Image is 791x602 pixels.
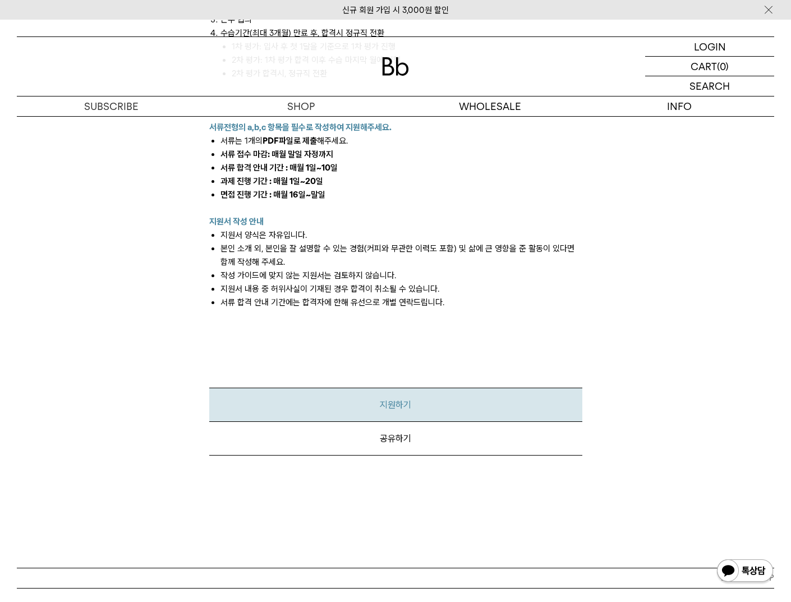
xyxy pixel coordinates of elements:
a: LOGIN [645,37,774,57]
li: 지원서 내용 중 허위사실이 기재된 경우 합격이 취소될 수 있습니다. [220,282,582,296]
span: 과제 진행 기간 : 매월 1일~20일 [220,176,323,186]
li: 작성 가이드에 맞지 않는 지원서는 검토하지 않습니다. [220,269,582,282]
li: 지원서 양식은 자유입니다. [220,228,582,242]
a: 신규 회원 가입 시 3,000원 할인 [342,5,449,15]
b: 지원서 작성 안내 [209,217,264,227]
a: 지원하기 [209,388,582,422]
span: 서류 접수 마감: 매월 말일 자정까지 [220,149,333,159]
a: SUBSCRIBE [17,96,206,116]
div: 공유하기 [209,422,582,456]
button: BACK TO TOP [17,568,774,588]
p: (0) [717,57,729,76]
p: INFO [585,96,775,116]
li: 서류 합격 안내 기간에는 합격자에 한해 유선으로 개별 연락드립니다. [220,296,582,309]
p: SEARCH [689,76,730,96]
b: 서류전형의 a,b,c 항목을 필수로 작성하여 지원해주세요. [209,122,392,132]
p: LOGIN [694,37,726,56]
span: PDF파일로 제출 [263,136,317,146]
img: 로고 [382,57,409,76]
li: 서류는 1개의 해주세요. [220,134,582,148]
a: SHOP [206,96,396,116]
li: 본인 소개 외, 본인을 잘 설명할 수 있는 경험(커피와 무관한 이력도 포함) 및 삶에 큰 영향을 준 활동이 있다면 함께 작성해 주세요. [220,242,582,269]
a: CART (0) [645,57,774,76]
span: 면접 진행 기간 : 매월 16일~말일 [220,190,325,200]
span: 서류 합격 안내 기간 : 매월 1일~10일 [220,163,338,173]
img: 카카오톡 채널 1:1 채팅 버튼 [716,558,774,585]
p: CART [691,57,717,76]
p: WHOLESALE [395,96,585,116]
